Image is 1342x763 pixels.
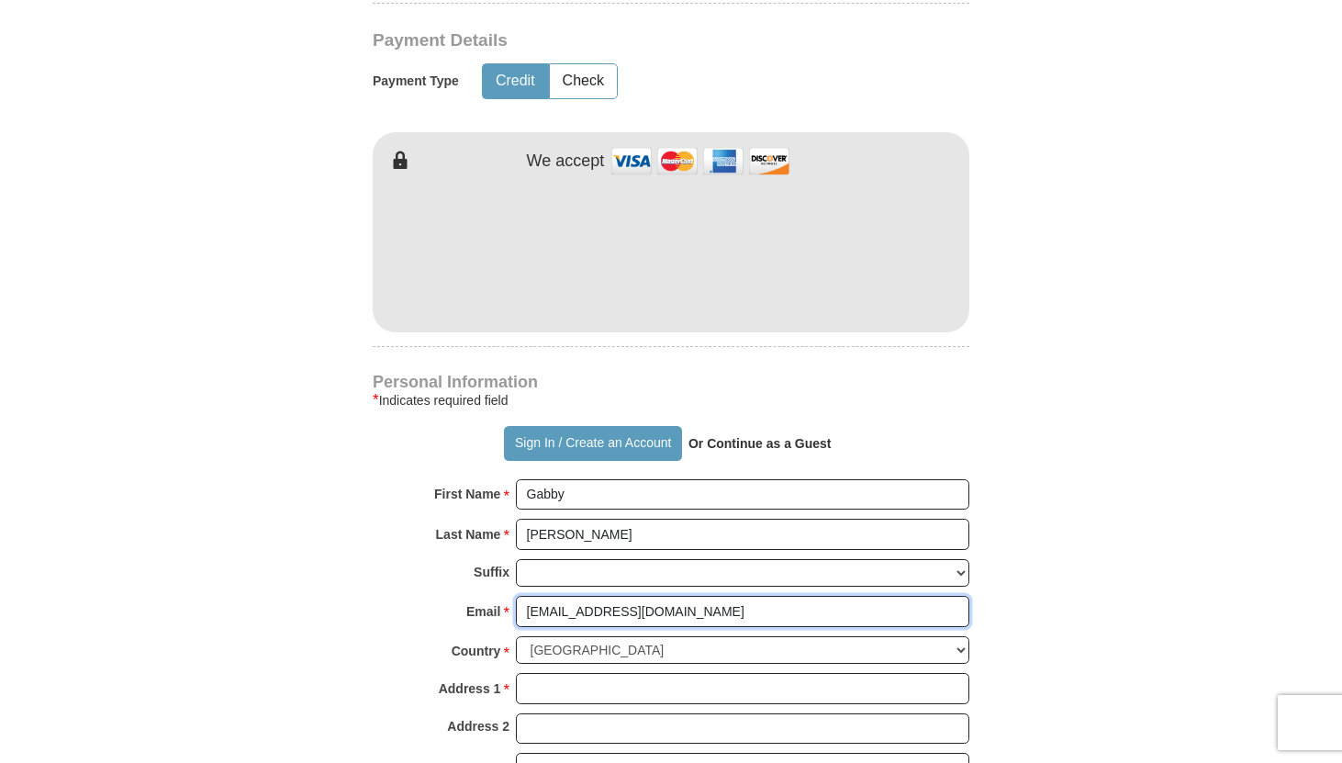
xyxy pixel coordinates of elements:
h4: We accept [527,151,605,172]
strong: Suffix [474,559,509,585]
button: Credit [483,64,548,98]
button: Sign In / Create an Account [504,426,681,461]
strong: Address 2 [447,713,509,739]
strong: Address 1 [439,676,501,701]
div: Indicates required field [373,389,969,411]
strong: Country [452,638,501,664]
h5: Payment Type [373,73,459,89]
h3: Payment Details [373,30,841,51]
strong: Last Name [436,522,501,547]
h4: Personal Information [373,375,969,389]
strong: Or Continue as a Guest [688,436,832,451]
strong: Email [466,599,500,624]
img: credit cards accepted [609,141,792,181]
strong: First Name [434,481,500,507]
button: Check [550,64,617,98]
